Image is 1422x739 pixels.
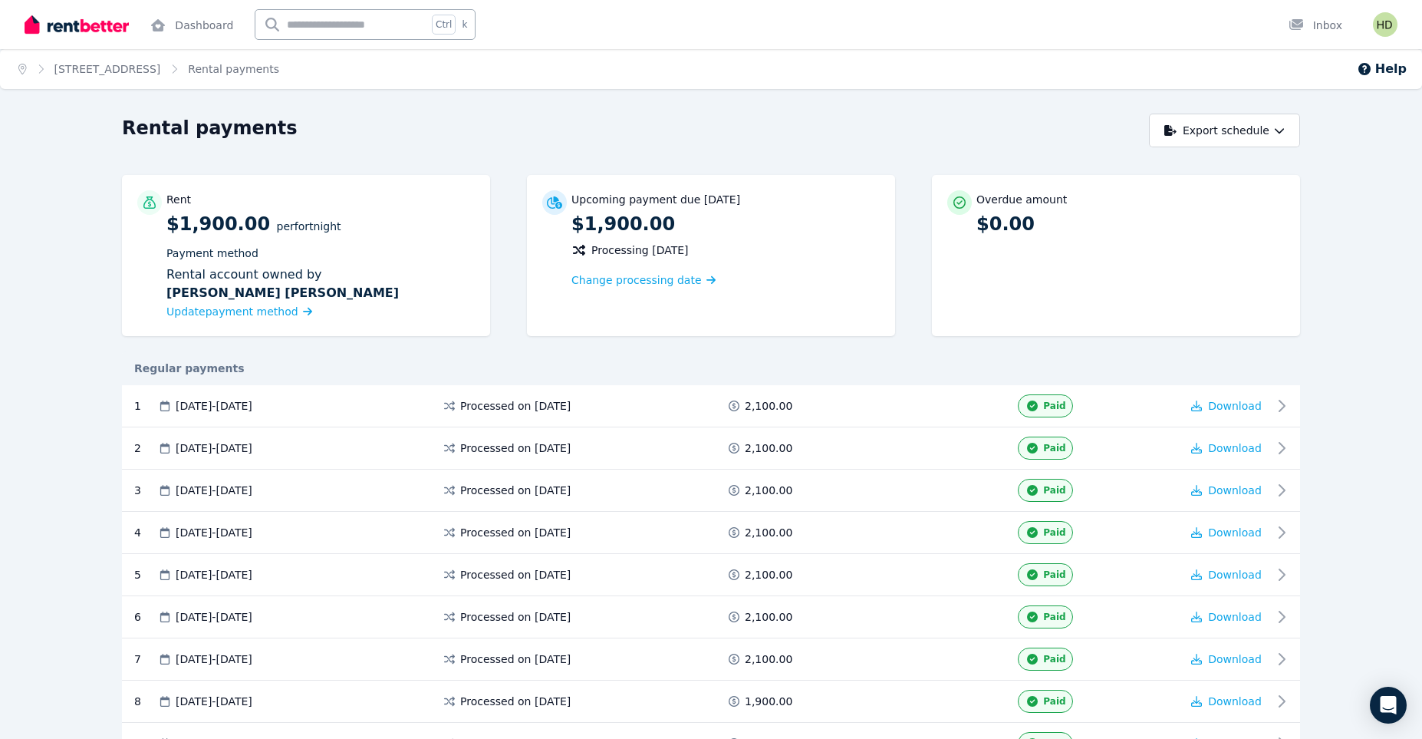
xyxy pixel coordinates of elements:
button: Download [1191,440,1262,456]
span: Download [1208,653,1262,665]
span: Paid [1043,526,1065,539]
div: Regular payments [122,361,1300,376]
span: 2,100.00 [745,440,792,456]
a: Change processing date [571,272,716,288]
button: Help [1357,60,1407,78]
span: [DATE] - [DATE] [176,525,252,540]
span: Processed on [DATE] [460,567,571,582]
span: Download [1208,526,1262,539]
button: Download [1191,567,1262,582]
p: Overdue amount [976,192,1067,207]
button: Download [1191,652,1262,667]
span: [DATE] - [DATE] [176,567,252,582]
span: Processing [DATE] [591,242,689,258]
h1: Rental payments [122,116,298,140]
p: Payment method [166,246,475,261]
span: Processed on [DATE] [460,609,571,625]
button: Download [1191,609,1262,625]
span: [DATE] - [DATE] [176,694,252,709]
div: 6 [134,605,157,628]
span: Processed on [DATE] [460,398,571,414]
span: Processed on [DATE] [460,440,571,456]
span: 2,100.00 [745,609,792,625]
button: Download [1191,694,1262,709]
img: Harry William James Dobbs [1373,12,1397,37]
span: 2,100.00 [745,567,792,582]
div: 2 [134,437,157,460]
span: Paid [1043,484,1065,497]
img: RentBetter [25,13,129,36]
div: 5 [134,563,157,586]
div: Rental account owned by [166,266,475,302]
div: 7 [134,648,157,671]
div: 3 [134,479,157,502]
span: 2,100.00 [745,483,792,498]
p: $1,900.00 [166,212,475,321]
span: Paid [1043,695,1065,708]
span: Paid [1043,400,1065,412]
span: Ctrl [432,15,456,35]
span: 2,100.00 [745,652,792,667]
div: 8 [134,690,157,713]
p: $0.00 [976,212,1285,236]
button: Download [1191,398,1262,414]
button: Download [1191,525,1262,540]
span: Change processing date [571,272,702,288]
div: Open Intercom Messenger [1370,687,1407,724]
div: 1 [134,394,157,417]
span: Rental payments [188,61,279,77]
button: Download [1191,483,1262,498]
span: [DATE] - [DATE] [176,398,252,414]
span: 1,900.00 [745,694,792,709]
div: Inbox [1289,18,1342,33]
span: [DATE] - [DATE] [176,440,252,456]
span: Download [1208,611,1262,623]
span: Download [1208,569,1262,581]
span: Paid [1043,569,1065,581]
span: per Fortnight [277,220,341,233]
span: Download [1208,442,1262,454]
span: Processed on [DATE] [460,694,571,709]
b: [PERSON_NAME] [PERSON_NAME] [166,284,399,302]
span: Processed on [DATE] [460,483,571,498]
div: 4 [134,521,157,544]
span: [DATE] - [DATE] [176,483,252,498]
p: Upcoming payment due [DATE] [571,192,740,207]
span: Paid [1043,653,1065,665]
span: Download [1208,400,1262,412]
span: 2,100.00 [745,525,792,540]
span: Download [1208,695,1262,708]
span: Update payment method [166,305,298,318]
p: $1,900.00 [571,212,880,236]
span: Processed on [DATE] [460,652,571,667]
span: Paid [1043,442,1065,454]
a: [STREET_ADDRESS] [54,63,161,75]
span: k [462,18,467,31]
span: 2,100.00 [745,398,792,414]
span: Processed on [DATE] [460,525,571,540]
span: [DATE] - [DATE] [176,652,252,667]
span: [DATE] - [DATE] [176,609,252,625]
p: Rent [166,192,191,207]
span: Paid [1043,611,1065,623]
span: Download [1208,484,1262,497]
button: Export schedule [1149,114,1300,147]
